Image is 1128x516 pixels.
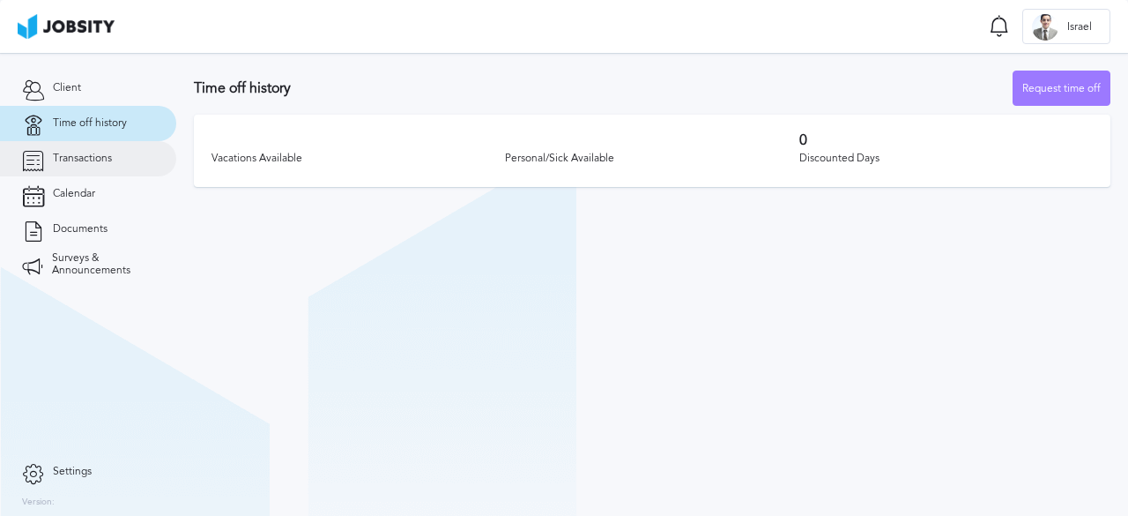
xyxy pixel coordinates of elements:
[53,153,112,165] span: Transactions
[22,497,55,508] label: Version:
[1013,71,1109,107] div: Request time off
[799,153,1093,165] div: Discounted Days
[1032,14,1058,41] div: I
[53,188,95,200] span: Calendar
[52,252,154,277] span: Surveys & Announcements
[53,117,127,130] span: Time off history
[53,466,92,478] span: Settings
[53,82,81,94] span: Client
[211,153,505,165] div: Vacations Available
[194,80,1013,96] h3: Time off history
[1058,21,1101,34] span: Israel
[799,132,1093,148] h3: 0
[1013,71,1110,106] button: Request time off
[505,153,798,165] div: Personal/Sick Available
[53,223,108,236] span: Documents
[18,14,115,39] img: ab4bad089aa723f57921c736e9817d99.png
[1022,9,1110,44] button: IIsrael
